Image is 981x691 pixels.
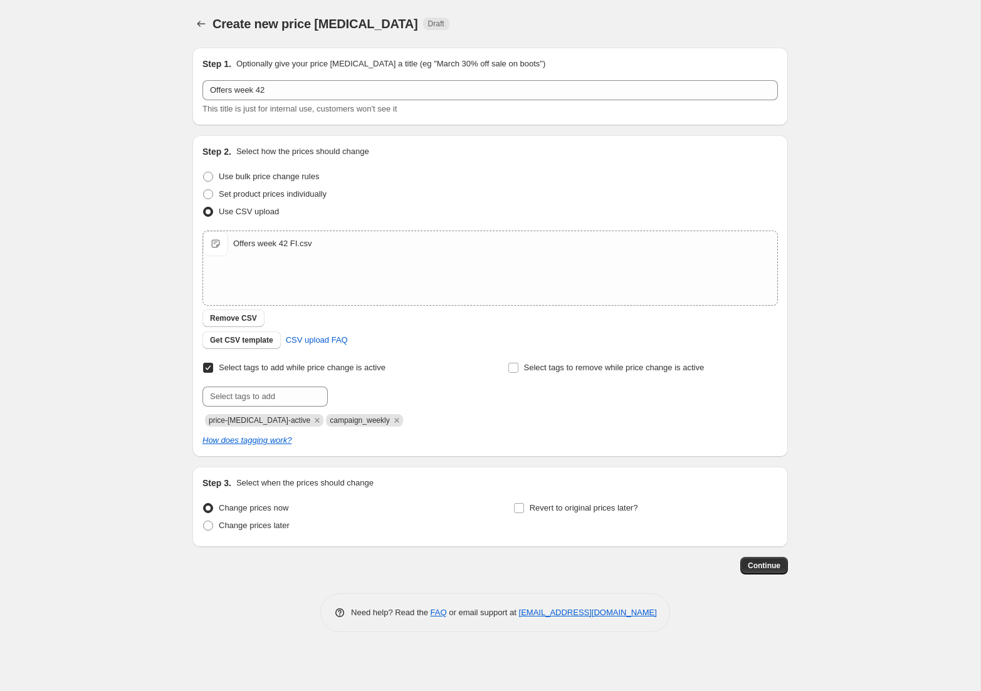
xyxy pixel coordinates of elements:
[209,416,310,425] span: price-change-job-active
[519,608,657,617] a: [EMAIL_ADDRESS][DOMAIN_NAME]
[202,309,265,327] button: Remove CSV
[219,189,327,199] span: Set product prices individually
[428,19,444,29] span: Draft
[219,207,279,216] span: Use CSV upload
[202,58,231,70] h2: Step 1.
[236,58,545,70] p: Optionally give your price [MEDICAL_DATA] a title (eg "March 30% off sale on boots")
[431,608,447,617] a: FAQ
[219,363,386,372] span: Select tags to add while price change is active
[748,561,780,571] span: Continue
[202,331,281,349] button: Get CSV template
[212,17,418,31] span: Create new price [MEDICAL_DATA]
[391,415,402,426] button: Remove campaign_weekly
[210,335,273,345] span: Get CSV template
[278,330,355,350] a: CSV upload FAQ
[219,503,288,512] span: Change prices now
[286,334,348,346] span: CSV upload FAQ
[202,435,291,445] a: How does tagging work?
[524,363,705,372] span: Select tags to remove while price change is active
[233,237,312,250] div: Offers week 42 FI.csv
[192,15,210,33] button: Price change jobs
[447,608,519,617] span: or email support at
[210,313,257,323] span: Remove CSV
[312,415,323,426] button: Remove price-change-job-active
[202,104,397,113] span: This title is just for internal use, customers won't see it
[202,387,328,407] input: Select tags to add
[202,477,231,489] h2: Step 3.
[236,145,369,158] p: Select how the prices should change
[330,416,389,425] span: campaign_weekly
[202,145,231,158] h2: Step 2.
[236,477,374,489] p: Select when the prices should change
[202,80,778,100] input: 30% off holiday sale
[740,557,788,574] button: Continue
[351,608,431,617] span: Need help? Read the
[530,503,638,512] span: Revert to original prices later?
[219,521,290,530] span: Change prices later
[219,172,319,181] span: Use bulk price change rules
